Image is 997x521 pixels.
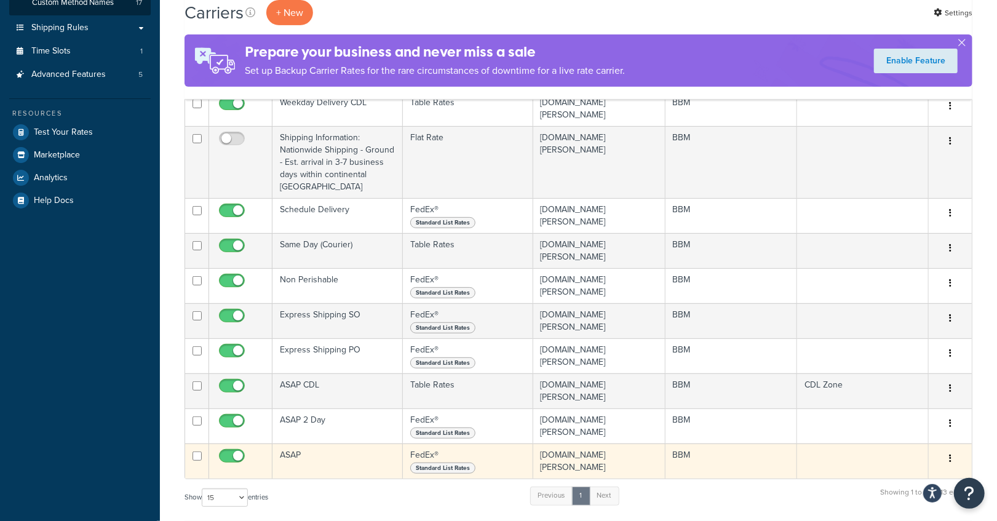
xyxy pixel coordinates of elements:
a: Help Docs [9,189,151,212]
td: BBM [665,443,798,479]
td: Same Day (Courier) [272,233,403,268]
a: Enable Feature [874,49,958,73]
td: Table Rates [403,233,533,268]
td: Flat Rate [403,126,533,198]
td: CDL Zone [797,373,929,408]
td: Shipping Information: Nationwide Shipping - Ground - Est. arrival in 3-7 business days within con... [272,126,403,198]
span: Standard List Rates [410,428,475,439]
span: Standard List Rates [410,463,475,474]
span: Standard List Rates [410,357,475,368]
td: [DOMAIN_NAME][PERSON_NAME] [533,303,665,338]
td: BBM [665,233,798,268]
span: Advanced Features [31,70,106,80]
td: Express Shipping SO [272,303,403,338]
td: Schedule Delivery [272,198,403,233]
h4: Prepare your business and never miss a sale [245,42,625,62]
td: BBM [665,126,798,198]
span: Help Docs [34,196,74,206]
td: BBM [665,91,798,126]
label: Show entries [185,488,268,507]
h1: Carriers [185,1,244,25]
td: Table Rates [403,373,533,408]
span: Time Slots [31,46,71,57]
td: [DOMAIN_NAME][PERSON_NAME] [533,443,665,479]
td: FedEx® [403,338,533,373]
a: Analytics [9,167,151,189]
div: Resources [9,108,151,119]
a: 1 [572,487,590,505]
span: Standard List Rates [410,287,475,298]
td: [DOMAIN_NAME][PERSON_NAME] [533,126,665,198]
button: Open Resource Center [954,478,985,509]
a: Shipping Rules [9,17,151,39]
a: Settings [934,4,972,22]
td: FedEx® [403,443,533,479]
td: FedEx® [403,268,533,303]
td: [DOMAIN_NAME][PERSON_NAME] [533,233,665,268]
td: [DOMAIN_NAME][PERSON_NAME] [533,91,665,126]
td: FedEx® [403,198,533,233]
a: Next [589,487,619,505]
span: Test Your Rates [34,127,93,138]
a: Marketplace [9,144,151,166]
div: Showing 1 to 13 of 13 entries [880,485,972,512]
td: BBM [665,268,798,303]
a: Previous [530,487,573,505]
select: Showentries [202,488,248,507]
li: Time Slots [9,40,151,63]
span: Standard List Rates [410,217,475,228]
td: [DOMAIN_NAME][PERSON_NAME] [533,373,665,408]
img: ad-rules-rateshop-fe6ec290ccb7230408bd80ed9643f0289d75e0ffd9eb532fc0e269fcd187b520.png [185,34,245,87]
span: 1 [140,46,143,57]
span: 5 [138,70,143,80]
a: Advanced Features 5 [9,63,151,86]
td: [DOMAIN_NAME][PERSON_NAME] [533,268,665,303]
td: BBM [665,198,798,233]
td: ASAP CDL [272,373,403,408]
span: Standard List Rates [410,322,475,333]
span: Shipping Rules [31,23,89,33]
td: Non Perishable [272,268,403,303]
a: Test Your Rates [9,121,151,143]
td: [DOMAIN_NAME][PERSON_NAME] [533,338,665,373]
td: BBM [665,408,798,443]
td: ASAP 2 Day [272,408,403,443]
a: Time Slots 1 [9,40,151,63]
span: Marketplace [34,150,80,161]
li: Advanced Features [9,63,151,86]
td: FedEx® [403,303,533,338]
td: [DOMAIN_NAME][PERSON_NAME] [533,198,665,233]
span: Analytics [34,173,68,183]
td: Weekday Delivery CDL [272,91,403,126]
td: BBM [665,303,798,338]
p: Set up Backup Carrier Rates for the rare circumstances of downtime for a live rate carrier. [245,62,625,79]
td: [DOMAIN_NAME][PERSON_NAME] [533,408,665,443]
td: FedEx® [403,408,533,443]
td: BBM [665,373,798,408]
td: Table Rates [403,91,533,126]
td: ASAP [272,443,403,479]
td: Express Shipping PO [272,338,403,373]
td: BBM [665,338,798,373]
